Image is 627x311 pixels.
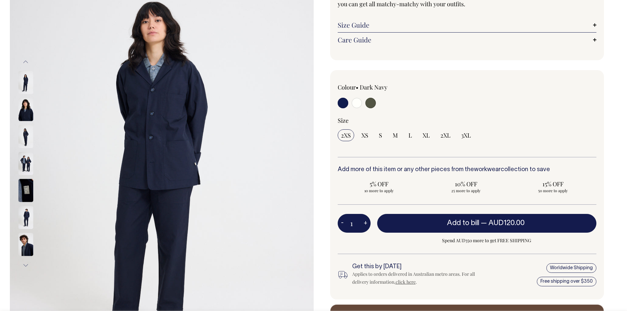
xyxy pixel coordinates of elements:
[376,129,385,141] input: S
[419,129,433,141] input: XL
[18,98,33,121] img: dark-navy
[338,167,597,173] h6: Add more of this item or any other pieces from the collection to save
[341,188,417,193] span: 10 more to apply
[408,131,412,139] span: L
[481,220,526,226] span: —
[338,217,347,230] button: -
[21,258,31,273] button: Next
[488,220,525,226] span: AUD120.00
[423,131,430,139] span: XL
[440,131,451,139] span: 2XL
[360,83,387,91] label: Dark Navy
[338,83,441,91] div: Colour
[405,129,415,141] input: L
[338,178,421,195] input: 5% OFF 10 more to apply
[389,129,401,141] input: M
[437,129,454,141] input: 2XL
[352,270,479,286] div: Applies to orders delivered in Australian metro areas. For all delivery information, .
[461,131,471,139] span: 3XL
[18,233,33,256] img: dark-navy
[377,214,597,232] button: Add to bill —AUD120.00
[21,54,31,69] button: Previous
[393,131,398,139] span: M
[352,264,479,270] h6: Get this by [DATE]
[425,178,508,195] input: 10% OFF 25 more to apply
[338,36,597,44] a: Care Guide
[515,188,591,193] span: 50 more to apply
[338,21,597,29] a: Size Guide
[428,180,504,188] span: 10% OFF
[428,188,504,193] span: 25 more to apply
[515,180,591,188] span: 15% OFF
[18,125,33,148] img: dark-navy
[377,237,597,245] span: Spend AUD350 more to get FREE SHIPPING
[18,179,33,202] img: dark-navy
[511,178,594,195] input: 15% OFF 50 more to apply
[18,71,33,94] img: dark-navy
[338,117,597,124] div: Size
[360,217,371,230] button: +
[341,131,351,139] span: 2XS
[361,131,368,139] span: XS
[474,167,501,172] a: workwear
[379,131,382,139] span: S
[341,180,417,188] span: 5% OFF
[18,152,33,175] img: dark-navy
[18,206,33,229] img: dark-navy
[447,220,479,226] span: Add to bill
[358,129,372,141] input: XS
[338,129,354,141] input: 2XS
[356,83,358,91] span: •
[396,279,416,285] a: click here
[458,129,474,141] input: 3XL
